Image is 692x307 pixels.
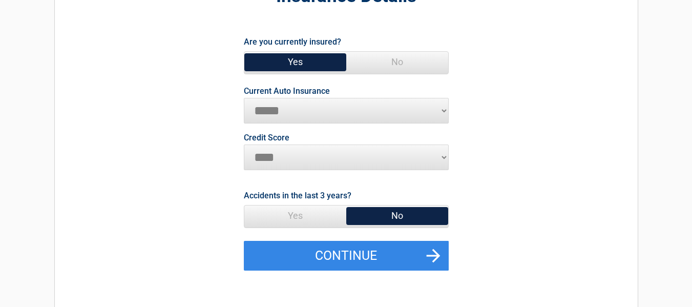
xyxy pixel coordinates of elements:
[244,35,341,49] label: Are you currently insured?
[346,206,448,226] span: No
[346,52,448,72] span: No
[244,241,449,271] button: Continue
[244,189,351,202] label: Accidents in the last 3 years?
[244,87,330,95] label: Current Auto Insurance
[244,134,289,142] label: Credit Score
[244,206,346,226] span: Yes
[244,52,346,72] span: Yes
